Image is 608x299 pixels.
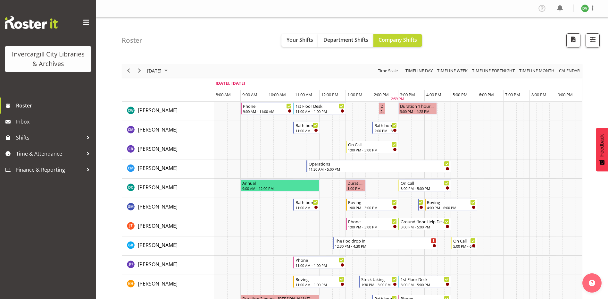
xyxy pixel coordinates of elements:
span: 3:00 PM [400,92,415,98]
td: Jill Harpur resource [122,256,214,275]
div: Catherine Wilson"s event - Duration 0 hours - Catherine Wilson Begin From Thursday, October 2, 20... [379,102,386,115]
a: [PERSON_NAME] [138,145,178,153]
div: Operations [309,160,449,167]
div: Gabriel McKay Smith"s event - Roving Begin From Thursday, October 2, 2025 at 4:00:00 PM GMT+13:00... [425,199,477,211]
span: 2:00 PM [374,92,389,98]
div: 11:30 AM - 5:00 PM [309,167,449,172]
span: [DATE] [146,67,162,75]
td: Kaela Harley resource [122,275,214,294]
div: 11:00 AM - 1:00 PM [296,109,344,114]
td: Chamique Mamolo resource [122,121,214,140]
button: Fortnight [471,67,516,75]
div: 1st Floor Desk [401,276,449,282]
span: 12:00 PM [321,92,338,98]
button: October 2025 [146,67,171,75]
div: Roving [427,199,476,205]
td: Chris Broad resource [122,140,214,159]
img: Rosterit website logo [5,16,58,29]
a: [PERSON_NAME] [138,280,178,287]
a: [PERSON_NAME] [138,107,178,114]
div: 1:00 PM - 1:45 PM [347,186,364,191]
button: Your Shifts [281,34,318,47]
div: Glen Tomlinson"s event - Phone Begin From Thursday, October 2, 2025 at 1:00:00 PM GMT+13:00 Ends ... [346,218,398,230]
div: Grace Roscoe-Squires"s event - The Pod drop in Begin From Thursday, October 2, 2025 at 12:30:00 P... [333,237,438,249]
div: Catherine Wilson"s event - Duration 1 hours - Catherine Wilson Begin From Thursday, October 2, 20... [398,102,437,115]
div: 12:30 PM - 4:30 PM [335,243,436,249]
div: Donald Cunningham"s event - Annual Begin From Thursday, October 2, 2025 at 9:00:00 AM GMT+13:00 E... [241,179,320,192]
td: Cindy Mulrooney resource [122,159,214,179]
div: Donald Cunningham"s event - Duration 0 hours - Donald Cunningham Begin From Thursday, October 2, ... [346,179,366,192]
div: Gabriel McKay Smith"s event - New book tagging Begin From Thursday, October 2, 2025 at 3:45:00 PM... [418,199,425,211]
span: Finance & Reporting [16,165,83,175]
div: 9:00 AM - 12:00 PM [242,186,318,191]
span: Time Scale [377,67,398,75]
div: Bath bombs [296,122,318,128]
div: 2:00 PM - 3:00 PM [374,128,397,133]
div: Phone [348,218,397,225]
span: Your Shifts [287,36,313,43]
button: Department Shifts [318,34,373,47]
div: Gabriel McKay Smith"s event - Bath bombs Begin From Thursday, October 2, 2025 at 11:00:00 AM GMT+... [293,199,320,211]
div: On Call [348,141,397,148]
div: Chamique Mamolo"s event - Bath bombs Begin From Thursday, October 2, 2025 at 2:00:00 PM GMT+13:00... [372,122,398,134]
div: 1st Floor Desk [296,103,344,109]
div: 1:00 PM - 3:00 PM [348,147,397,152]
button: Month [558,67,581,75]
span: Timeline Month [519,67,555,75]
a: [PERSON_NAME] [138,126,178,133]
span: Shifts [16,133,83,142]
div: Kaela Harley"s event - Stock taking Begin From Thursday, October 2, 2025 at 1:30:00 PM GMT+13:00 ... [359,276,398,288]
td: Gabriel McKay Smith resource [122,198,214,217]
span: [PERSON_NAME] [138,222,178,229]
div: Gabriel McKay Smith"s event - Roving Begin From Thursday, October 2, 2025 at 1:00:00 PM GMT+13:00... [346,199,398,211]
div: Catherine Wilson"s event - 1st Floor Desk Begin From Thursday, October 2, 2025 at 11:00:00 AM GMT... [293,102,346,115]
div: On Call [401,180,449,186]
td: Catherine Wilson resource [122,102,214,121]
span: [PERSON_NAME] [138,165,178,172]
div: Catherine Wilson"s event - Phone Begin From Thursday, October 2, 2025 at 9:00:00 AM GMT+13:00 End... [241,102,293,115]
div: Jill Harpur"s event - Phone Begin From Thursday, October 2, 2025 at 11:00:00 AM GMT+13:00 Ends At... [293,256,346,269]
button: Feedback - Show survey [596,128,608,171]
div: Chris Broad"s event - On Call Begin From Thursday, October 2, 2025 at 1:00:00 PM GMT+13:00 Ends A... [346,141,398,153]
div: 11:00 AM - 12:00 PM [296,128,318,133]
img: help-xxl-2.png [589,280,595,286]
span: Time & Attendance [16,149,83,158]
img: desk-view11665.jpg [581,4,589,12]
button: Time Scale [377,67,399,75]
div: Invercargill City Libraries & Archives [11,49,85,69]
span: Inbox [16,117,93,126]
span: 7:00 PM [505,92,520,98]
div: 11:00 AM - 1:00 PM [296,282,344,287]
span: 10:00 AM [269,92,286,98]
div: 5:00 PM - 6:00 PM [453,243,476,249]
div: The Pod drop in [335,237,436,244]
div: 3:00 PM - 5:00 PM [401,224,449,229]
span: Department Shifts [323,36,368,43]
span: 9:00 PM [558,92,573,98]
div: Bath bombs [374,122,397,128]
button: Timeline Day [404,67,434,75]
div: 2:59 PM [391,96,404,102]
span: [PERSON_NAME] [138,242,178,249]
a: [PERSON_NAME] [138,184,178,191]
a: [PERSON_NAME] [138,261,178,268]
button: Company Shifts [373,34,422,47]
span: [PERSON_NAME] [138,107,178,114]
span: 11:00 AM [295,92,312,98]
div: On Call [453,237,476,244]
div: 3:00 PM - 5:00 PM [401,282,449,287]
div: October 2, 2025 [145,64,171,78]
div: Duration 0 hours - [PERSON_NAME] [347,180,364,186]
div: 3:00 PM - 4:28 PM [400,109,435,114]
a: [PERSON_NAME] [138,241,178,249]
div: Stock taking [361,276,397,282]
div: 4:00 PM - 6:00 PM [427,205,476,210]
span: Timeline Week [437,67,468,75]
button: Next [135,67,144,75]
a: [PERSON_NAME] [138,222,178,230]
button: Previous [124,67,133,75]
span: 5:00 PM [453,92,468,98]
div: Roving [348,199,397,205]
